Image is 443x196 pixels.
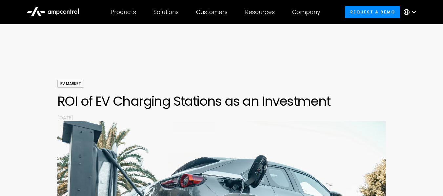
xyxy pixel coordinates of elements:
p: [DATE] [57,114,386,121]
div: Solutions [153,9,179,16]
div: Customers [196,9,228,16]
div: Company [292,9,320,16]
h1: ROI of EV Charging Stations as an Investment [57,93,386,109]
div: Resources [245,9,275,16]
div: EV Market [57,80,84,88]
div: Products [111,9,136,16]
a: Request a demo [345,6,400,18]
